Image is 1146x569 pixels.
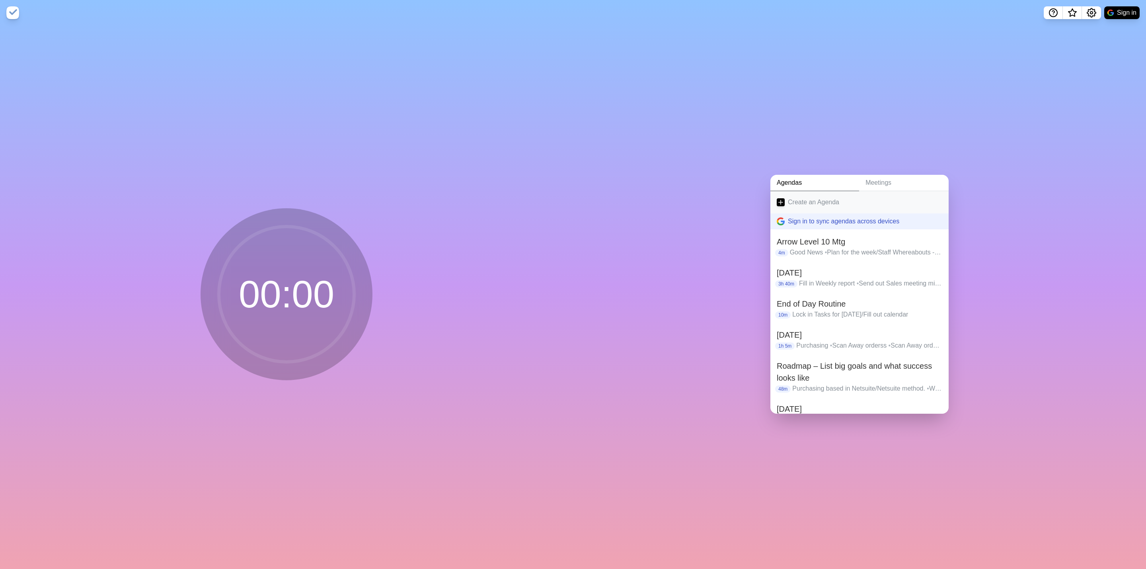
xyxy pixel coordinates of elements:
[775,385,791,393] p: 48m
[792,310,942,319] p: Lock in Tasks for [DATE]/Fill out calendar
[775,249,788,256] p: 4m
[1063,6,1082,19] button: What’s new
[825,249,827,256] span: •
[1082,6,1101,19] button: Settings
[777,403,942,415] h2: [DATE]
[1044,6,1063,19] button: Help
[770,175,859,191] a: Agendas
[770,213,949,229] button: Sign in to sync agendas across devices
[1107,10,1114,16] img: google logo
[777,267,942,279] h2: [DATE]
[859,175,949,191] a: Meetings
[1104,6,1140,19] button: Sign in
[777,329,942,341] h2: [DATE]
[770,191,949,213] a: Create an Agenda
[889,342,891,349] span: •
[777,298,942,310] h2: End of Day Routine
[777,236,942,248] h2: Arrow Level 10 Mtg
[775,311,791,319] p: 10m
[777,360,942,384] h2: Roadmap – List big goals and what success looks like
[796,341,942,350] p: Purchasing Scan Away orderss Scan Away orderss
[792,384,942,393] p: Purchasing based in Netsuite/Netsuite method. Work order automation. Work Order Builder UI Cross ...
[857,280,859,287] span: •
[927,385,929,392] span: •
[775,280,797,287] p: 3h 40m
[6,6,19,19] img: timeblocks logo
[790,248,942,257] p: Good News Plan for the week/Staff Whereabouts - [PERSON_NAME]
[830,342,832,349] span: •
[777,217,785,225] img: google logo
[775,342,795,350] p: 1h 5m
[799,279,942,288] p: Fill in Weekly report Send out Sales meeting minutes Prep for Sales meeting Set Sales Budget Setu...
